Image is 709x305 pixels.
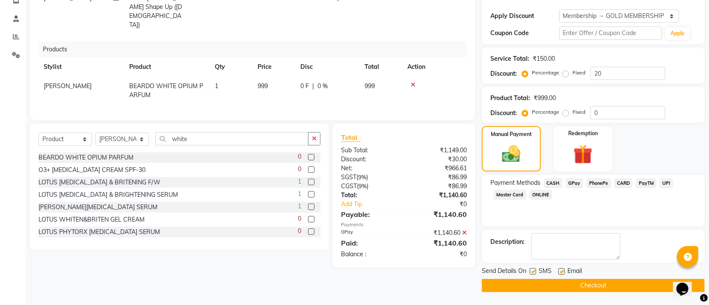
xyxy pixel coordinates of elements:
th: Price [252,57,295,77]
div: ₹1,140.60 [404,238,473,248]
span: 999 [365,82,375,90]
div: Apply Discount [490,12,559,21]
div: ₹0 [415,200,473,209]
div: ₹1,140.60 [404,191,473,200]
span: 1 [298,177,301,186]
span: 1 [215,82,218,90]
div: ₹150.00 [533,54,555,63]
label: Redemption [568,130,598,137]
span: CASH [544,178,562,188]
span: UPI [660,178,673,188]
span: | [312,82,314,91]
label: Percentage [532,69,559,77]
label: Percentage [532,108,559,116]
a: Add Tip [335,200,415,209]
div: Sub Total: [335,146,404,155]
th: Product [124,57,210,77]
th: Qty [210,57,252,77]
div: Discount: [490,109,517,118]
span: 9% [358,174,366,181]
input: Enter Offer / Coupon Code [559,27,662,40]
div: ₹1,140.60 [404,228,473,237]
div: Balance : [335,250,404,259]
button: Checkout [482,279,705,292]
div: LOTUS [MEDICAL_DATA] & BRIGHTENING SERUM [39,190,178,199]
div: Product Total: [490,94,530,103]
th: Stylist [39,57,124,77]
span: 999 [258,82,268,90]
span: PhonePe [587,178,611,188]
div: BEARDO WHITE OPIUM PARFUM [39,153,133,162]
div: Discount: [335,155,404,164]
div: LOTUS WHITEN&BRITEN GEL CREAM [39,215,145,224]
span: Email [567,267,582,277]
th: Action [402,57,467,77]
span: Master Card [494,190,526,200]
span: Total [341,133,361,142]
div: Total: [335,191,404,200]
span: SMS [539,267,552,277]
div: Description: [490,237,525,246]
span: [PERSON_NAME] [44,82,92,90]
div: Service Total: [490,54,529,63]
label: Manual Payment [491,130,532,138]
span: GPay [566,178,583,188]
button: Apply [665,27,690,40]
label: Fixed [573,69,585,77]
span: PayTM [636,178,656,188]
div: Paid: [335,238,404,248]
div: O3+ [MEDICAL_DATA] CREAM SPF-30 [39,166,145,175]
span: ONLINE [530,190,552,200]
span: 0 [298,152,301,161]
span: 0 [298,214,301,223]
div: Products [39,41,473,57]
div: ( ) [335,173,404,182]
span: 0 [298,227,301,236]
div: ₹86.99 [404,182,473,191]
div: ₹86.99 [404,173,473,182]
img: _gift.svg [567,142,599,166]
div: ₹966.61 [404,164,473,173]
span: Send Details On [482,267,526,277]
span: SGST [341,173,356,181]
div: Payments [341,221,467,228]
div: ₹1,149.00 [404,146,473,155]
div: LOTUS [MEDICAL_DATA] & BRITENING F/W [39,178,160,187]
span: 9% [359,183,367,190]
span: Payment Methods [490,178,540,187]
span: 1 [298,202,301,211]
th: Total [359,57,402,77]
div: ( ) [335,182,404,191]
div: LOTUS PHYTORX [MEDICAL_DATA] SERUM [39,228,160,237]
iframe: chat widget [673,271,700,296]
div: Payable: [335,209,404,219]
div: ₹30.00 [404,155,473,164]
span: 1 [298,190,301,198]
img: _cash.svg [496,143,526,165]
div: Discount: [490,69,517,78]
div: Coupon Code [490,29,559,38]
div: ₹999.00 [534,94,556,103]
span: 0 % [317,82,328,91]
div: GPay [335,228,404,237]
span: BEARDO WHITE OPIUM PARFUM [129,82,203,99]
th: Disc [295,57,359,77]
span: CGST [341,182,357,190]
span: 0 F [300,82,309,91]
div: Net: [335,164,404,173]
div: ₹0 [404,250,473,259]
label: Fixed [573,108,585,116]
span: CARD [614,178,633,188]
div: [PERSON_NAME][MEDICAL_DATA] SERUM [39,203,157,212]
input: Search or Scan [155,132,309,145]
span: 0 [298,165,301,174]
div: ₹1,140.60 [404,209,473,219]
